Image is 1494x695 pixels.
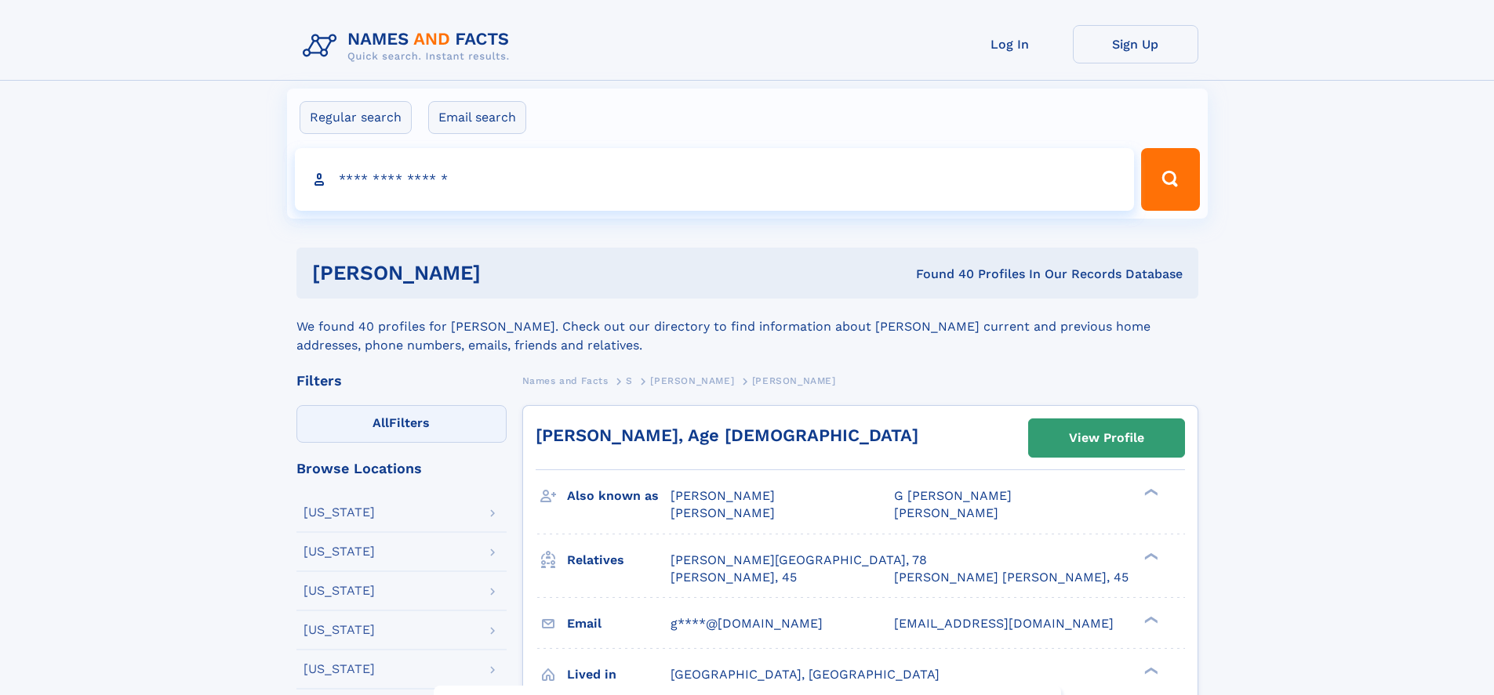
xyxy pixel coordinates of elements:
[312,263,699,283] h1: [PERSON_NAME]
[296,405,507,443] label: Filters
[894,569,1129,586] a: [PERSON_NAME] [PERSON_NAME], 45
[304,624,375,636] div: [US_STATE]
[296,299,1198,355] div: We found 40 profiles for [PERSON_NAME]. Check out our directory to find information about [PERSON...
[1141,148,1199,211] button: Search Button
[1140,665,1159,675] div: ❯
[304,506,375,519] div: [US_STATE]
[1140,487,1159,498] div: ❯
[295,148,1135,211] input: search input
[300,101,412,134] label: Regular search
[296,25,522,67] img: Logo Names and Facts
[1069,420,1144,456] div: View Profile
[296,462,507,476] div: Browse Locations
[626,375,633,386] span: S
[1029,419,1184,457] a: View Profile
[304,545,375,558] div: [US_STATE]
[1073,25,1198,63] a: Sign Up
[373,415,389,430] span: All
[1140,551,1159,561] div: ❯
[304,585,375,597] div: [US_STATE]
[567,610,671,637] h3: Email
[428,101,526,134] label: Email search
[671,552,927,569] a: [PERSON_NAME][GEOGRAPHIC_DATA], 78
[752,375,836,386] span: [PERSON_NAME]
[947,25,1073,63] a: Log In
[650,375,734,386] span: [PERSON_NAME]
[626,371,633,390] a: S
[304,663,375,675] div: [US_STATE]
[894,488,1012,503] span: G [PERSON_NAME]
[567,661,671,688] h3: Lived in
[894,505,998,520] span: [PERSON_NAME]
[536,425,918,445] a: [PERSON_NAME], Age [DEMOGRAPHIC_DATA]
[671,488,775,503] span: [PERSON_NAME]
[650,371,734,390] a: [PERSON_NAME]
[671,569,797,586] a: [PERSON_NAME], 45
[698,266,1183,283] div: Found 40 Profiles In Our Records Database
[567,547,671,574] h3: Relatives
[671,667,940,682] span: [GEOGRAPHIC_DATA], [GEOGRAPHIC_DATA]
[522,371,609,390] a: Names and Facts
[894,616,1114,631] span: [EMAIL_ADDRESS][DOMAIN_NAME]
[671,505,775,520] span: [PERSON_NAME]
[1140,614,1159,624] div: ❯
[567,483,671,509] h3: Also known as
[296,374,507,388] div: Filters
